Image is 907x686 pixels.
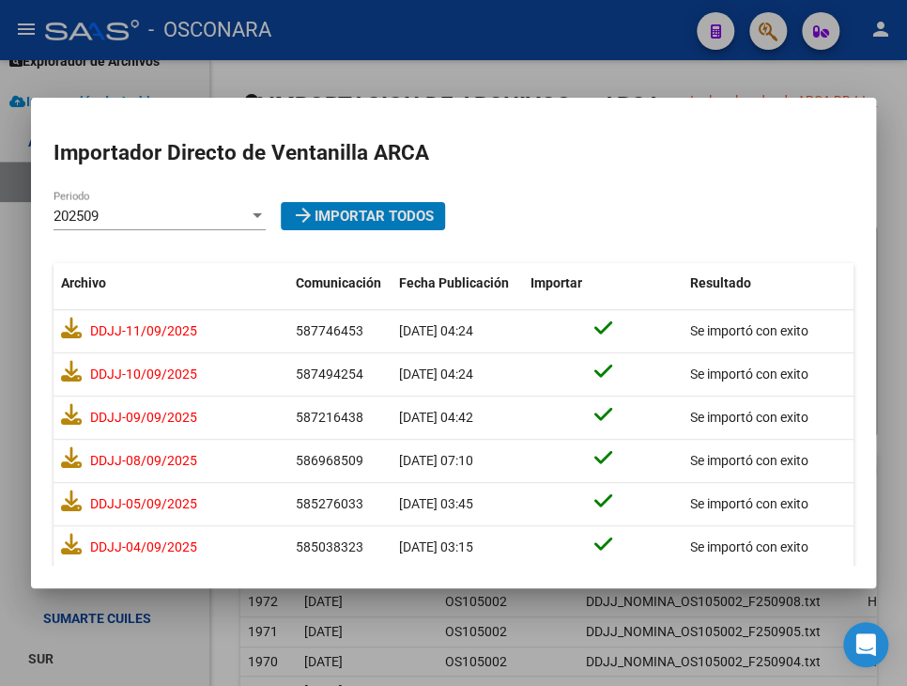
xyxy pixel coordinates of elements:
span: Importar [530,275,582,290]
span: Archivo [61,275,106,290]
span: Se importó con exito [690,496,808,511]
span: [DATE] 07:10 [399,453,473,468]
span: Se importó con exito [690,539,808,554]
span: DDJJ-05/09/2025 [90,496,197,511]
span: [DATE] 03:15 [399,539,473,554]
span: Fecha Publicación [399,275,509,290]
mat-icon: arrow_forward [292,204,315,226]
span: Se importó con exito [690,366,808,382]
span: Comunicación [296,275,381,290]
span: DDJJ-09/09/2025 [90,410,197,425]
span: [DATE] 04:24 [399,366,473,382]
span: DDJJ-04/09/2025 [90,539,197,554]
span: [DATE] 04:42 [399,410,473,425]
span: Se importó con exito [690,453,808,468]
span: DDJJ-11/09/2025 [90,323,197,338]
span: 585038323 [296,539,363,554]
span: [DATE] 04:24 [399,323,473,338]
span: 585276033 [296,496,363,511]
datatable-header-cell: Archivo [54,263,288,304]
span: DDJJ-08/09/2025 [90,453,197,468]
span: 586968509 [296,453,363,468]
span: DDJJ-10/09/2025 [90,366,197,382]
span: 202509 [54,208,99,225]
span: Se importó con exito [690,323,808,338]
datatable-header-cell: Comunicación [288,263,392,304]
span: 587746453 [296,323,363,338]
span: 587216438 [296,410,363,425]
span: Importar Todos [292,208,434,225]
div: Open Intercom Messenger [843,622,888,667]
span: [DATE] 03:45 [399,496,473,511]
span: Se importó con exito [690,410,808,425]
h2: Importador Directo de Ventanilla ARCA [54,137,853,169]
datatable-header-cell: Resultado [683,263,853,304]
datatable-header-cell: Importar [523,263,683,304]
span: 587494254 [296,366,363,382]
button: Importar Todos [281,202,445,230]
datatable-header-cell: Fecha Publicación [392,263,523,304]
span: Resultado [690,275,751,290]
